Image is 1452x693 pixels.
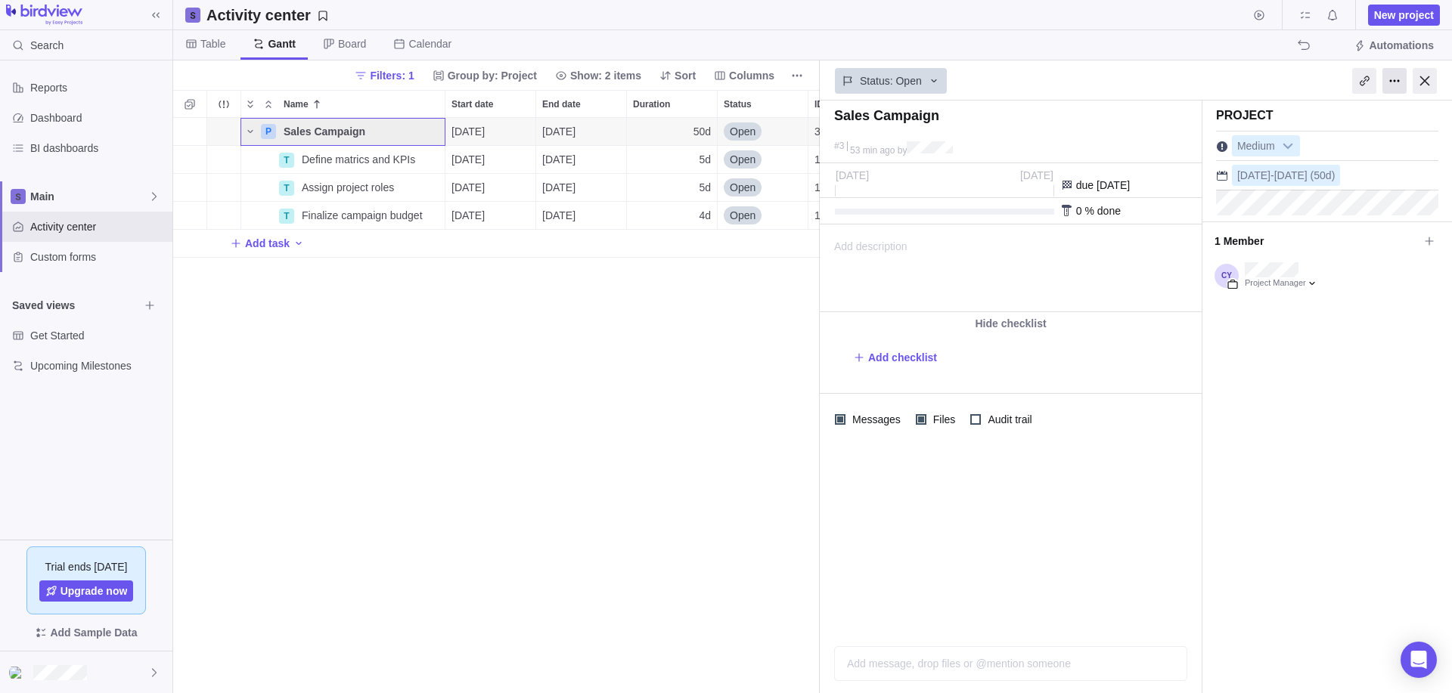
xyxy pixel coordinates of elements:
div: ID [808,118,899,146]
div: #3 [834,141,844,151]
span: [DATE] [451,152,485,167]
span: Add checklist [853,347,937,368]
div: T [279,153,294,168]
span: BI dashboards [30,141,166,156]
span: Trial ends [DATE] [45,559,128,574]
div: Trouble indication [207,202,241,230]
span: (50d) [1311,169,1336,181]
span: Add Sample Data [50,623,137,642]
span: Add Sample Data [12,620,160,645]
span: New project [1368,5,1440,26]
h2: Activity center [206,5,311,26]
span: Open [730,124,755,139]
span: Open [730,208,755,223]
span: Add checklist [868,350,937,365]
span: 50d [693,124,711,139]
span: [DATE] [451,124,485,139]
span: Activity center [30,219,166,234]
div: Open [718,146,808,173]
span: The action will be undone: changing the activity dates [1293,35,1314,56]
div: Trouble indication [207,118,241,146]
a: My assignments [1295,11,1316,23]
span: Status: Open [860,73,922,88]
span: [DATE] [542,180,576,195]
div: Status [718,202,808,230]
span: Add task [230,233,290,254]
span: Duration [633,97,670,112]
span: Open [730,152,755,167]
div: grid [173,118,820,693]
div: Cory Young [9,664,27,682]
span: Assign project roles [302,180,394,195]
span: 53 min ago [850,145,895,156]
div: Open Intercom Messenger [1401,642,1437,678]
span: Table [200,36,225,51]
span: [DATE] [1237,169,1270,181]
span: [DATE] [542,208,576,223]
span: Board [338,36,366,51]
span: Name [284,97,309,112]
span: Upcoming Milestones [30,358,166,373]
span: 14 [814,152,827,167]
div: ID [808,146,899,174]
div: Trouble indication [207,146,241,174]
span: - [1270,169,1274,181]
div: End date [536,202,627,230]
span: 4d [699,208,711,223]
span: [DATE] [542,124,576,139]
span: Selection mode [179,94,200,115]
div: End date [536,146,627,174]
span: [DATE] [542,152,576,167]
span: [DATE] [451,208,485,223]
span: Get Started [30,328,166,343]
span: Gantt [268,36,296,51]
span: Filters: 1 [370,68,414,83]
span: Define matrics and KPIs [302,152,415,167]
span: Browse views [139,295,160,316]
span: 1 Member [1215,228,1419,254]
span: Upgrade now [39,580,134,602]
span: Files [926,409,959,430]
span: Filters: 1 [349,65,420,86]
div: Open [718,118,808,145]
span: Status [724,97,752,112]
span: Upgrade now [60,583,128,599]
div: Open [718,174,808,201]
span: Search [30,38,64,53]
span: Save your current layout and filters as a View [200,5,335,26]
div: T [279,209,294,224]
div: Start date [445,91,535,117]
div: Close [1413,68,1437,94]
div: Start date [445,146,536,174]
span: Open [730,180,755,195]
div: Define matrics and KPIs [296,146,445,173]
div: Name [241,146,445,174]
span: Add activity [293,233,305,254]
div: Status [718,174,808,202]
span: My assignments [1295,5,1316,26]
div: Duration [627,202,718,230]
span: % done [1084,205,1120,217]
span: 0 [1076,205,1082,217]
span: Sort [675,68,696,83]
div: Medium [1232,135,1300,156]
span: 5d [699,152,711,167]
span: Start date [451,97,493,112]
span: [DATE] [1274,169,1308,181]
div: Name [241,202,445,230]
span: Columns [708,65,780,86]
div: 14 [808,146,898,173]
span: Automations [1348,35,1440,56]
div: Duration [627,146,718,174]
div: More actions [1382,68,1407,94]
span: 5d [699,180,711,195]
div: Name [241,118,445,146]
span: Dashboard [30,110,166,125]
span: 3 [814,124,821,139]
span: New project [1374,8,1434,23]
div: Name [278,91,445,117]
div: Project Manager [1245,277,1318,289]
div: Open [718,202,808,229]
span: Medium [1233,136,1280,157]
span: Main [30,189,148,204]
